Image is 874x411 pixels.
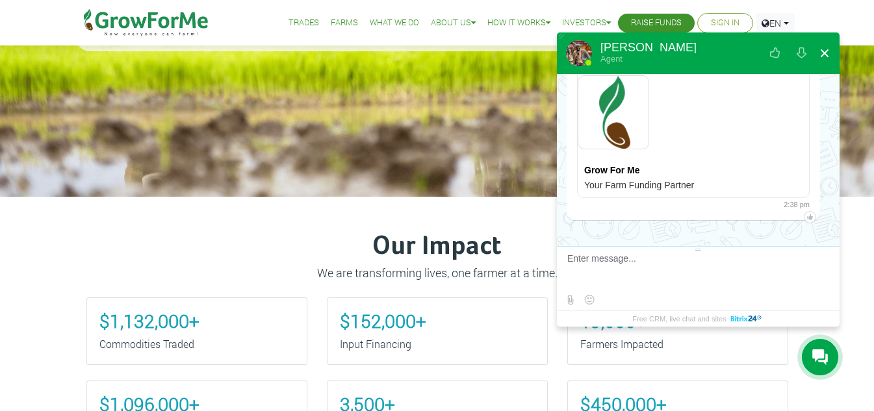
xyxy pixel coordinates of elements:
p: We are transforming lives, one farmer at a time. [88,264,786,282]
p: Input Financing [340,336,535,352]
a: Farms [331,16,358,30]
a: How it Works [487,16,550,30]
a: What We Do [370,16,419,30]
img: Grow For Me [578,75,649,149]
a: EN [756,13,795,33]
span: 2:38 pm [777,198,810,210]
h3: Our Impact [88,231,786,262]
button: Select emoticon [581,292,597,308]
a: Trades [289,16,319,30]
button: Rate our service [764,38,787,69]
a: About Us [431,16,476,30]
a: Raise Funds [631,16,682,30]
div: Your Farm Funding Partner [578,179,809,197]
button: Close widget [813,38,836,69]
label: Send file [562,292,578,308]
p: Farmers Impacted [580,336,775,352]
div: [PERSON_NAME] [600,42,697,53]
a: Sign In [711,16,739,30]
a: Investors [562,16,611,30]
span: Free CRM, live chat and sites [632,311,726,326]
b: $152,000+ [340,309,426,333]
b: $1,132,000+ [99,309,199,333]
button: Download conversation history [790,38,813,69]
p: Commodities Traded [99,336,294,352]
div: Grow For Me [578,161,809,179]
div: Agent [600,53,697,64]
a: Free CRM, live chat and sites [632,311,764,326]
